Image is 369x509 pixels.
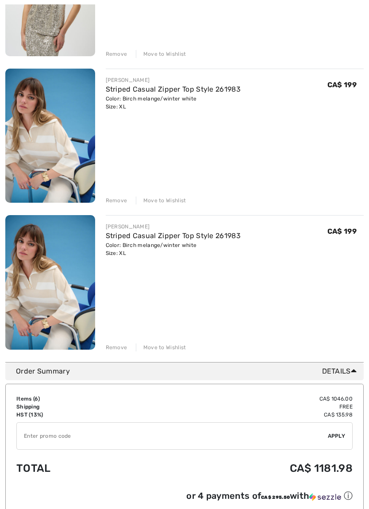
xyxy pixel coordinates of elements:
[106,76,241,84] div: [PERSON_NAME]
[106,241,241,257] div: Color: Birch melange/winter white Size: XL
[16,366,360,377] div: Order Summary
[106,50,127,58] div: Remove
[327,81,357,89] span: CA$ 199
[261,495,290,500] span: CA$ 295.50
[16,411,135,419] td: HST (13%)
[136,197,186,204] div: Move to Wishlist
[16,395,135,403] td: Items ( )
[35,396,38,402] span: 6
[309,493,341,501] img: Sezzle
[17,423,328,449] input: Promo code
[106,85,241,93] a: Striped Casual Zipper Top Style 261983
[5,215,95,350] img: Striped Casual Zipper Top Style 261983
[135,453,353,483] td: CA$ 1181.98
[16,490,353,505] div: or 4 payments ofCA$ 295.50withSezzle Click to learn more about Sezzle
[136,50,186,58] div: Move to Wishlist
[322,366,360,377] span: Details
[106,197,127,204] div: Remove
[136,343,186,351] div: Move to Wishlist
[106,343,127,351] div: Remove
[106,95,241,111] div: Color: Birch melange/winter white Size: XL
[16,403,135,411] td: Shipping
[106,223,241,231] div: [PERSON_NAME]
[135,395,353,403] td: CA$ 1046.00
[135,411,353,419] td: CA$ 135.98
[327,227,357,235] span: CA$ 199
[328,432,346,440] span: Apply
[135,403,353,411] td: Free
[186,490,353,502] div: or 4 payments of with
[106,231,241,240] a: Striped Casual Zipper Top Style 261983
[16,453,135,483] td: Total
[5,69,95,203] img: Striped Casual Zipper Top Style 261983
